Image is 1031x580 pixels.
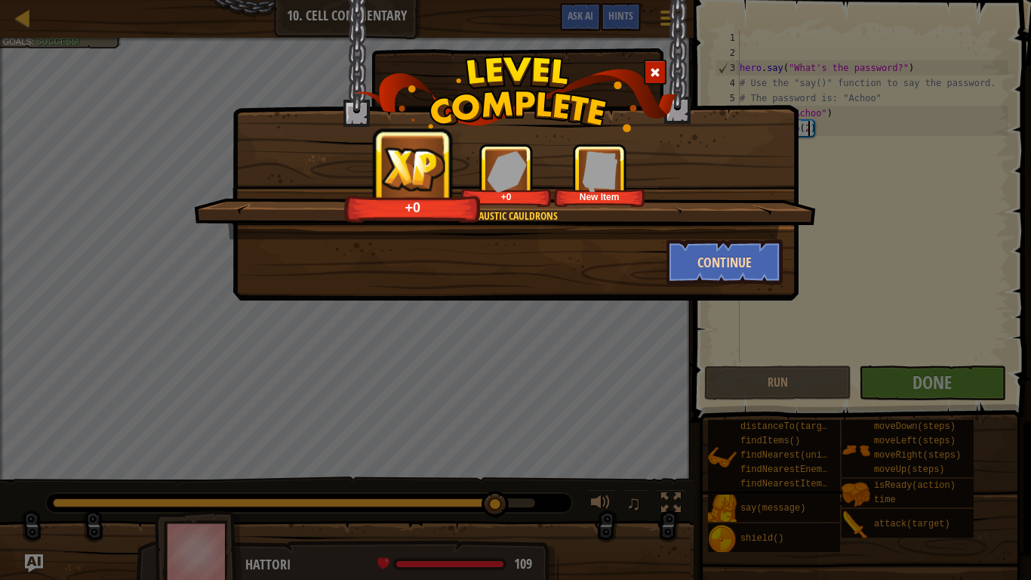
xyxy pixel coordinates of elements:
[266,208,742,224] div: Cool Caustic Cauldrons
[380,145,447,192] img: reward_icon_xp.png
[463,191,549,202] div: +0
[557,191,642,202] div: New Item
[349,199,477,216] div: +0
[579,150,620,192] img: portrait.png
[666,239,783,285] button: Continue
[354,56,678,132] img: level_complete.png
[487,150,526,192] img: reward_icon_gems.png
